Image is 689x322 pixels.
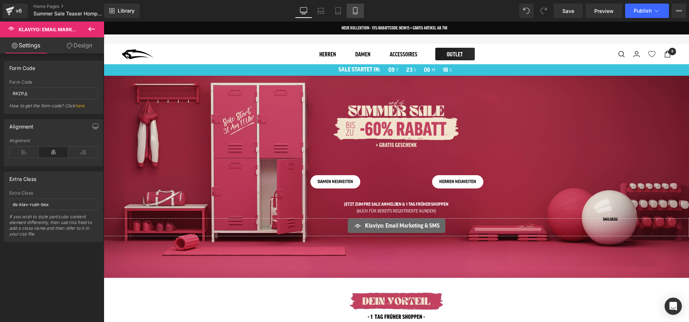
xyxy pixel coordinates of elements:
[261,200,336,209] span: Klaviyo: Email Marketing & SMS
[338,46,346,51] span: 18
[347,4,364,18] a: Mobile
[250,24,268,41] a: Damen
[285,24,315,41] a: Accessoires
[207,154,257,167] a: DAMEN NEUHEITEN
[104,4,140,18] a: New Library
[9,191,98,196] div: Extra Class
[9,120,34,130] div: Alignment
[594,7,614,15] span: Preview
[9,61,36,71] div: Form Code
[9,103,98,113] div: How to get the form code? Click
[9,172,36,182] div: Extra Class
[9,138,98,143] div: Alignment
[253,187,333,192] span: (AUCH FÜR BEREITS REGISTRIERTE KUNDEN)
[53,37,106,53] a: Design
[560,29,567,36] a: Warenkorb
[530,29,536,36] a: Login
[14,6,23,15] div: v6
[9,214,98,242] div: If you wish to style particular content element differently, then use this field to add a class n...
[301,46,310,51] span: 23
[19,27,103,32] span: Klaviyo: Email Marketing & SMS
[672,4,686,18] button: More
[240,181,345,185] b: JETZT ZUM PRE SALE ANMELDEN & 1 TAG FRÜHER SHOPPEN
[665,298,682,315] div: Open Intercom Messenger
[3,4,28,18] a: v6
[332,26,371,39] a: OUTLET
[634,8,652,14] span: Publish
[33,11,102,17] span: Summer Sale Teaser Hompage
[33,4,116,9] a: Home Pages
[515,29,521,36] a: Suche
[312,4,329,18] a: Laptop
[625,4,669,18] button: Publish
[328,154,380,167] a: Herren NEUHEITEN
[536,4,551,18] button: Redo
[9,80,98,85] div: Form Code
[329,4,347,18] a: Tablet
[235,43,277,53] p: SALE STARTET IN:
[562,7,574,15] span: Save
[283,46,292,51] span: 09
[519,4,534,18] button: Undo
[75,103,85,108] a: here
[319,46,328,51] span: 06
[238,3,344,10] p: NEUE KOLLEKTION - 15% RABATTCODE: NEW15 + GRATIS ARTIKEL AB 70€
[565,26,572,34] cart-count: 0
[214,158,249,162] span: DAMEN NEUHEITEN
[118,8,135,14] span: Library
[336,158,372,162] span: Herren NEUHEITEN
[295,4,312,18] a: Desktop
[586,4,622,18] a: Preview
[214,24,233,41] a: Herren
